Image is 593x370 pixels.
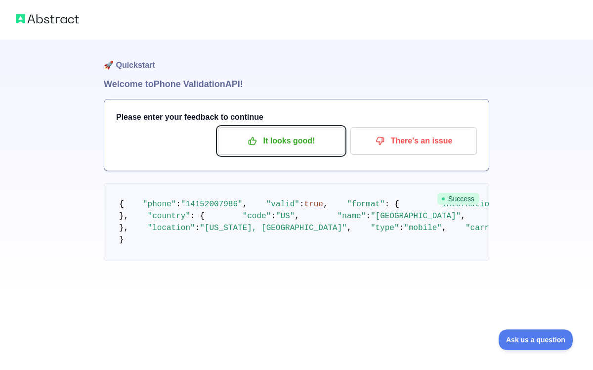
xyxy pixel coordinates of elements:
span: "mobile" [404,224,442,232]
span: : [399,224,404,232]
h1: Welcome to Phone Validation API! [104,77,489,91]
h3: Please enter your feedback to continue [116,111,477,123]
span: "code" [243,212,271,221]
span: : [195,224,200,232]
span: "name" [338,212,366,221]
h1: 🚀 Quickstart [104,40,489,77]
span: , [442,224,447,232]
span: : { [190,212,205,221]
span: : [366,212,371,221]
span: "[GEOGRAPHIC_DATA]" [371,212,461,221]
span: , [323,200,328,209]
span: : [176,200,181,209]
span: : [299,200,304,209]
p: It looks good! [225,133,337,149]
span: "format" [347,200,385,209]
span: { [119,200,124,209]
iframe: Toggle Customer Support [499,329,573,350]
span: , [243,200,248,209]
span: "international" [437,200,508,209]
span: : { [385,200,399,209]
span: "US" [276,212,295,221]
img: Abstract logo [16,12,79,26]
span: true [304,200,323,209]
span: , [461,212,466,221]
span: "14152007986" [181,200,243,209]
span: : [271,212,276,221]
p: There's an issue [358,133,469,149]
span: "country" [148,212,190,221]
span: , [295,212,299,221]
span: "carrier" [466,224,508,232]
span: "phone" [143,200,176,209]
span: "[US_STATE], [GEOGRAPHIC_DATA]" [200,224,347,232]
button: It looks good! [218,127,344,155]
span: Success [437,193,479,205]
button: There's an issue [350,127,477,155]
span: "type" [371,224,399,232]
span: "valid" [266,200,299,209]
span: "location" [148,224,195,232]
span: , [347,224,352,232]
